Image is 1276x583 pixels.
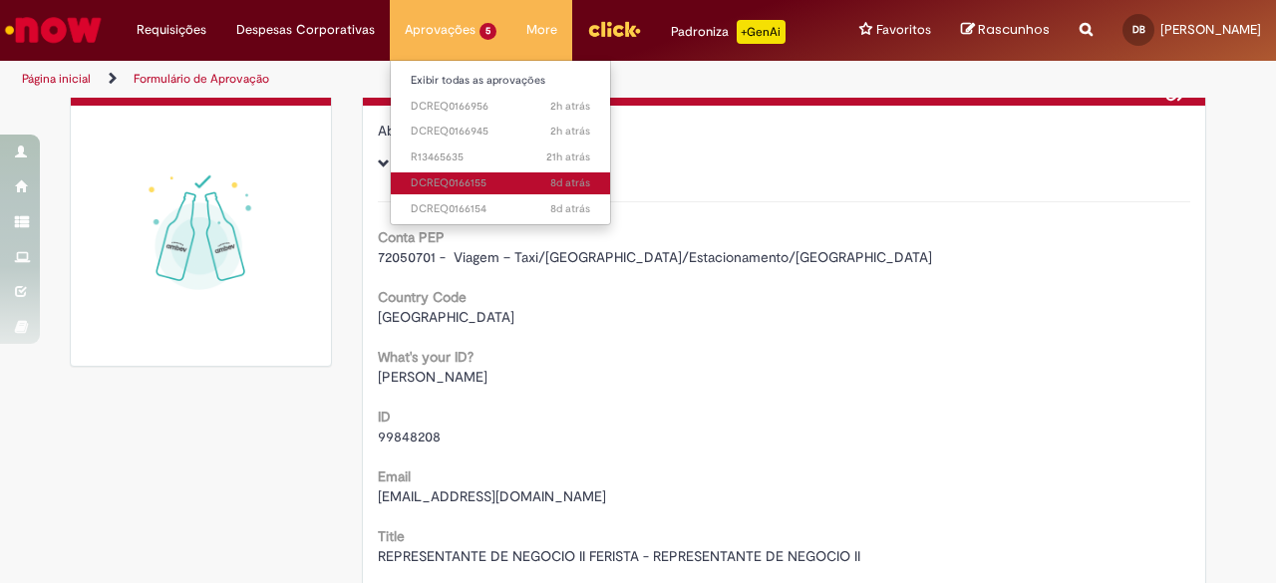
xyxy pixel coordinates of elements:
[22,71,91,87] a: Página inicial
[378,228,445,246] b: Conta PEP
[550,175,590,190] span: 8d atrás
[550,99,590,114] span: 2h atrás
[411,124,590,140] span: DCREQ0166945
[1160,21,1261,38] span: [PERSON_NAME]
[378,547,860,565] span: REPRESENTANTE DE NEGOCIO II FERISTA - REPRESENTANTE DE NEGOCIO II
[391,146,610,168] a: Aberto R13465635 :
[378,121,446,141] label: Aberto por
[378,428,441,445] span: 99848208
[137,20,206,40] span: Requisições
[961,21,1050,40] a: Rascunhos
[411,99,590,115] span: DCREQ0166956
[378,527,405,545] b: Title
[1132,23,1145,36] span: DB
[378,408,391,426] b: ID
[411,175,590,191] span: DCREQ0166155
[587,14,641,44] img: click_logo_yellow_360x200.png
[378,487,606,505] span: [EMAIL_ADDRESS][DOMAIN_NAME]
[391,121,610,143] a: Aberto DCREQ0166945 :
[391,198,610,220] a: Aberto DCREQ0166154 :
[236,20,375,40] span: Despesas Corporativas
[2,10,105,50] img: ServiceNow
[737,20,786,44] p: +GenAi
[134,71,269,87] a: Formulário de Aprovação
[378,467,411,485] b: Email
[391,172,610,194] a: Aberto DCREQ0166155 :
[411,201,590,217] span: DCREQ0166154
[378,121,1191,146] div: [PERSON_NAME]
[546,149,590,164] span: 21h atrás
[405,20,476,40] span: Aprovações
[378,248,932,266] span: 72050701 - Viagem – Taxi/[GEOGRAPHIC_DATA]/Estacionamento/[GEOGRAPHIC_DATA]
[378,288,467,306] b: Country Code
[378,308,514,326] span: [GEOGRAPHIC_DATA]
[378,368,487,386] span: [PERSON_NAME]
[550,201,590,216] time: 25/08/2025 07:41:48
[479,23,496,40] span: 5
[550,201,590,216] span: 8d atrás
[550,124,590,139] span: 2h atrás
[546,149,590,164] time: 31/08/2025 12:32:49
[15,61,835,98] ul: Trilhas de página
[86,121,316,351] img: sucesso_1.gif
[391,70,610,92] a: Exibir todas as aprovações
[391,96,610,118] a: Aberto DCREQ0166956 :
[550,175,590,190] time: 25/08/2025 07:41:49
[526,20,557,40] span: More
[876,20,931,40] span: Favoritos
[411,149,590,165] span: R13465635
[390,60,611,225] ul: Aprovações
[378,348,474,366] b: What's your ID?
[671,20,786,44] div: Padroniza
[550,99,590,114] time: 01/09/2025 07:41:22
[978,20,1050,39] span: Rascunhos
[550,124,590,139] time: 01/09/2025 07:41:19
